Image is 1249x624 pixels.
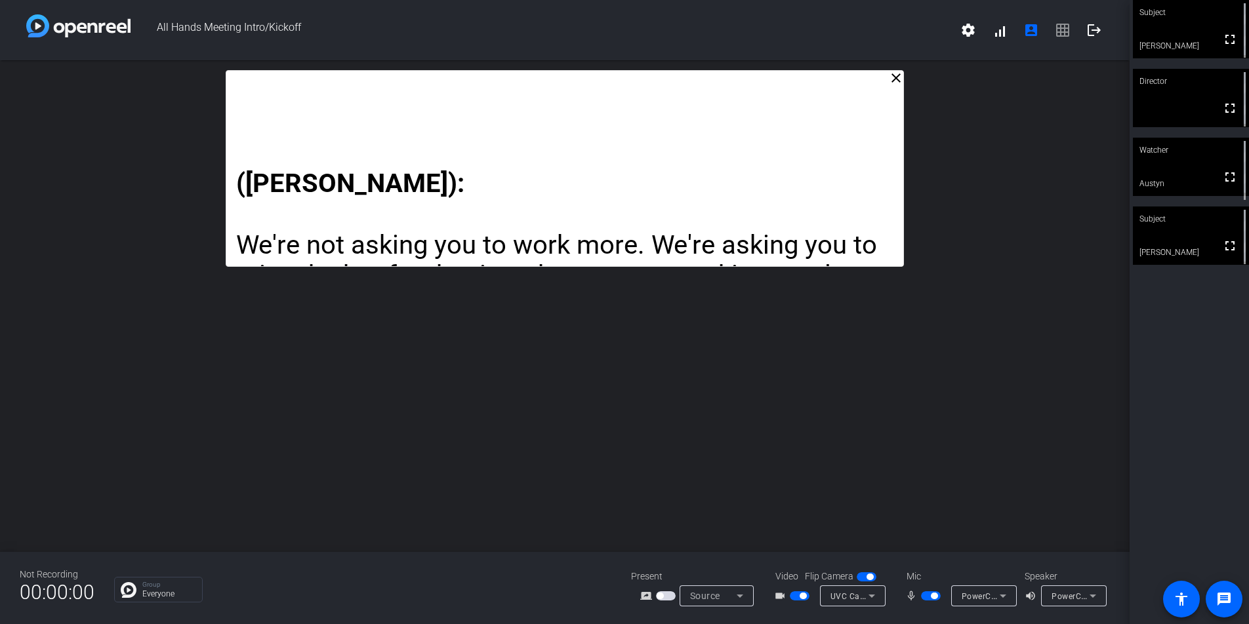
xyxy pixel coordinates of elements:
[1023,22,1039,38] mat-icon: account_box
[1222,100,1238,116] mat-icon: fullscreen
[1025,588,1040,604] mat-icon: volume_up
[1133,69,1249,94] div: Director
[893,570,1025,583] div: Mic
[1025,570,1103,583] div: Speaker
[888,70,904,86] mat-icon: close
[631,570,762,583] div: Present
[1216,591,1232,607] mat-icon: message
[457,168,464,199] strong: :
[1222,31,1238,47] mat-icon: fullscreen
[236,230,893,322] li: We're not asking you to work more. We're asking you to raise the bar for the time that you are wo...
[20,568,94,581] div: Not Recording
[775,570,798,583] span: Video
[121,582,136,598] img: Chat Icon
[131,14,952,46] span: All Hands Meeting Intro/Kickoff
[142,590,195,598] p: Everyone
[774,588,790,604] mat-icon: videocam_outline
[640,588,656,604] mat-icon: screen_share_outline
[20,576,94,608] span: 00:00:00
[26,14,131,37] img: white-gradient.svg
[1133,138,1249,163] div: Watcher
[690,591,720,601] span: Source
[1222,238,1238,254] mat-icon: fullscreen
[805,570,853,583] span: Flip Camera
[1133,206,1249,231] div: Subject
[1086,22,1102,38] mat-icon: logout
[236,168,457,199] strong: ([PERSON_NAME])
[905,588,921,604] mat-icon: mic_none
[1174,591,1189,607] mat-icon: accessibility
[960,22,976,38] mat-icon: settings
[142,581,195,588] p: Group
[984,14,1015,46] button: signal_cellular_alt
[962,591,1066,601] span: PowerConf S3 (10d6:2000)
[1222,169,1238,185] mat-icon: fullscreen
[830,591,924,601] span: UVC Camera (fefe:4321)
[1052,591,1156,601] span: PowerConf S3 (10d6:2000)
